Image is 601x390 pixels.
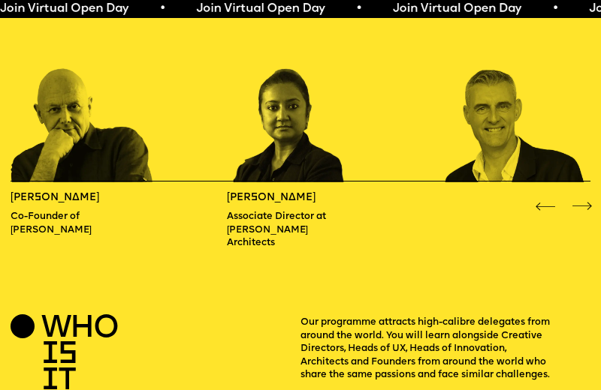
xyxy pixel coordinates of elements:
[159,3,166,15] span: •
[11,191,119,205] h5: [PERSON_NAME]
[570,194,594,218] div: Next slide
[443,14,587,182] div: 3 / 16
[227,14,371,182] div: 2 / 16
[11,14,155,182] div: 1 / 16
[355,3,362,15] span: •
[552,3,559,15] span: •
[227,191,335,205] h5: [PERSON_NAME]
[11,210,119,236] p: Co-Founder of [PERSON_NAME]
[533,194,557,218] div: Previous slide
[227,210,335,250] p: Associate Director at [PERSON_NAME] Architects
